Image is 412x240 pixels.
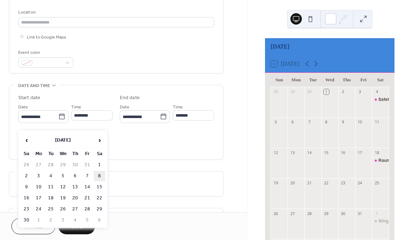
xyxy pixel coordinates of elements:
td: 1 [33,215,44,225]
div: 5 [273,119,278,125]
div: 28 [306,211,312,216]
span: Time [71,103,81,111]
div: 26 [273,211,278,216]
span: Date [18,103,28,111]
span: Cancel [24,223,43,231]
td: 6 [94,215,105,225]
td: 30 [69,160,81,170]
td: 29 [94,204,105,214]
button: Cancel [11,218,55,234]
td: 25 [45,204,57,214]
div: 6 [290,119,295,125]
td: 28 [45,160,57,170]
div: Start date [18,94,40,102]
th: Sa [94,149,105,159]
div: 30 [306,89,312,95]
td: 15 [94,182,105,192]
div: 2 [340,89,346,95]
div: 23 [340,180,346,186]
div: 1 [324,89,329,95]
div: Safety Day/Pilot Controller Forum at TPA [372,97,389,103]
div: 12 [273,150,278,155]
span: › [94,133,105,147]
td: 11 [45,182,57,192]
th: Mo [33,149,44,159]
div: 7 [306,119,312,125]
td: 16 [21,193,32,203]
td: 8 [94,171,105,181]
td: 19 [57,193,69,203]
div: Sat [372,73,389,87]
div: 27 [290,211,295,216]
div: 25 [374,180,379,186]
td: 14 [82,182,93,192]
div: 21 [306,180,312,186]
td: 4 [69,215,81,225]
span: Date [120,103,129,111]
div: 29 [324,211,329,216]
th: Fr [82,149,93,159]
span: ‹ [21,133,32,147]
td: 28 [82,204,93,214]
th: Tu [45,149,57,159]
div: Wings and Things [372,218,389,224]
div: 4 [374,89,379,95]
div: 10 [357,119,363,125]
div: 24 [357,180,363,186]
div: 20 [290,180,295,186]
div: Roundtable w/ Niloofar Rahmani [372,158,389,164]
span: Time [173,103,183,111]
div: 16 [340,150,346,155]
div: 28 [273,89,278,95]
td: 1 [94,160,105,170]
div: 14 [306,150,312,155]
td: 29 [57,160,69,170]
td: 17 [33,193,44,203]
td: 27 [69,204,81,214]
div: 1 [374,211,379,216]
td: 3 [33,171,44,181]
td: 23 [21,204,32,214]
td: 21 [82,193,93,203]
div: 30 [340,211,346,216]
td: 26 [57,204,69,214]
div: Fri [355,73,372,87]
div: 11 [374,119,379,125]
div: End date [120,94,140,102]
td: 31 [82,160,93,170]
div: 19 [273,180,278,186]
th: We [57,149,69,159]
div: 3 [357,89,363,95]
th: Th [69,149,81,159]
td: 3 [57,215,69,225]
div: 18 [374,150,379,155]
td: 24 [33,204,44,214]
td: 26 [21,160,32,170]
div: Event color [18,49,72,56]
div: 31 [357,211,363,216]
div: Location [18,9,213,16]
td: 9 [21,182,32,192]
div: 9 [340,119,346,125]
td: 22 [94,193,105,203]
div: 8 [324,119,329,125]
td: 30 [21,215,32,225]
div: 29 [290,89,295,95]
div: [DATE] [265,38,394,55]
td: 5 [57,171,69,181]
div: Sun [271,73,288,87]
div: 13 [290,150,295,155]
td: 10 [33,182,44,192]
th: [DATE] [33,133,93,148]
td: 7 [82,171,93,181]
td: 13 [69,182,81,192]
div: 17 [357,150,363,155]
div: Thu [338,73,355,87]
th: Su [21,149,32,159]
span: Link to Google Maps [27,34,66,41]
div: 22 [324,180,329,186]
div: Tue [304,73,321,87]
td: 20 [69,193,81,203]
td: 2 [45,215,57,225]
td: 27 [33,160,44,170]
